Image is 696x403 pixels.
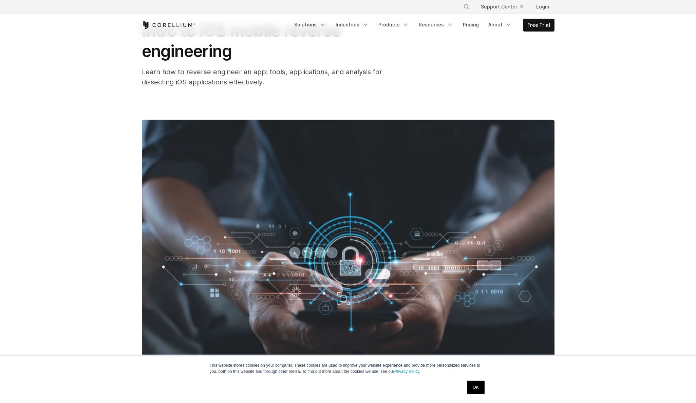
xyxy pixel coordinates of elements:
[467,381,484,394] a: OK
[394,369,420,374] a: Privacy Policy.
[415,19,457,31] a: Resources
[455,1,554,13] div: Navigation Menu
[475,1,528,13] a: Support Center
[290,19,554,32] div: Navigation Menu
[523,19,554,31] a: Free Trial
[142,21,196,29] a: Corellium Home
[484,19,516,31] a: About
[459,19,483,31] a: Pricing
[142,21,341,61] span: Intro to iOS mobile reverse engineering
[290,19,330,31] a: Solutions
[531,1,554,13] a: Login
[142,120,554,395] img: Intro to iOS mobile reverse engineering
[460,1,473,13] button: Search
[374,19,413,31] a: Products
[210,362,487,375] p: This website stores cookies on your computer. These cookies are used to improve your website expe...
[142,68,382,86] span: Learn how to reverse engineer an app: tools, applications, and analysis for dissecting iOS applic...
[332,19,373,31] a: Industries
